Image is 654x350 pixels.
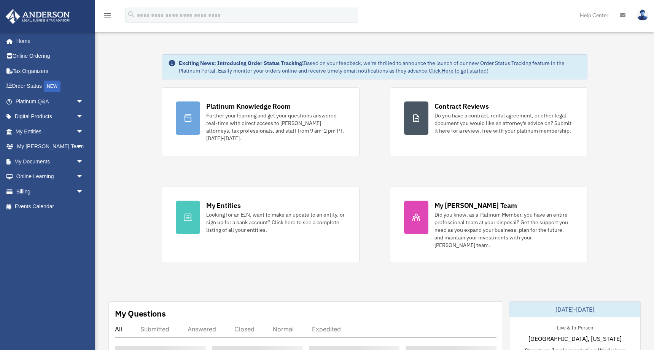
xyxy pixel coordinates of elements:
[5,33,91,49] a: Home
[434,211,574,249] div: Did you know, as a Platinum Member, you have an entire professional team at your disposal? Get th...
[76,124,91,139] span: arrow_drop_down
[434,112,574,135] div: Do you have a contract, rental agreement, or other legal document you would like an attorney's ad...
[188,325,216,333] div: Answered
[103,11,112,20] i: menu
[76,169,91,185] span: arrow_drop_down
[206,112,345,142] div: Further your learning and get your questions answered real-time with direct access to [PERSON_NAM...
[5,199,95,214] a: Events Calendar
[140,325,169,333] div: Submitted
[551,323,599,331] div: Live & In-Person
[5,169,95,184] a: Online Learningarrow_drop_down
[127,10,135,19] i: search
[390,87,588,156] a: Contract Reviews Do you have a contract, rental agreement, or other legal document you would like...
[5,154,95,169] a: My Documentsarrow_drop_down
[234,325,255,333] div: Closed
[5,63,95,79] a: Tax Organizers
[434,201,517,210] div: My [PERSON_NAME] Team
[162,87,360,156] a: Platinum Knowledge Room Further your learning and get your questions answered real-time with dire...
[3,9,72,24] img: Anderson Advisors Platinum Portal
[434,101,489,111] div: Contract Reviews
[76,184,91,200] span: arrow_drop_down
[179,60,304,67] strong: Exciting News: Introducing Order Status Tracking!
[509,302,640,317] div: [DATE]-[DATE]
[312,325,341,333] div: Expedited
[206,211,345,234] div: Looking for an EIN, want to make an update to an entity, or sign up for a bank account? Click her...
[637,10,648,21] img: User Pic
[44,81,60,92] div: NEW
[103,13,112,20] a: menu
[5,109,95,124] a: Digital Productsarrow_drop_down
[390,187,588,263] a: My [PERSON_NAME] Team Did you know, as a Platinum Member, you have an entire professional team at...
[206,101,291,111] div: Platinum Knowledge Room
[5,124,95,139] a: My Entitiesarrow_drop_down
[76,154,91,169] span: arrow_drop_down
[273,325,294,333] div: Normal
[115,325,122,333] div: All
[206,201,240,210] div: My Entities
[76,94,91,109] span: arrow_drop_down
[76,139,91,155] span: arrow_drop_down
[5,49,95,64] a: Online Ordering
[5,94,95,109] a: Platinum Q&Aarrow_drop_down
[5,79,95,94] a: Order StatusNEW
[76,109,91,125] span: arrow_drop_down
[5,139,95,154] a: My [PERSON_NAME] Teamarrow_drop_down
[429,67,488,74] a: Click Here to get started!
[5,184,95,199] a: Billingarrow_drop_down
[528,334,622,343] span: [GEOGRAPHIC_DATA], [US_STATE]
[115,308,166,319] div: My Questions
[162,187,360,263] a: My Entities Looking for an EIN, want to make an update to an entity, or sign up for a bank accoun...
[179,59,581,74] div: Based on your feedback, we're thrilled to announce the launch of our new Order Status Tracking fe...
